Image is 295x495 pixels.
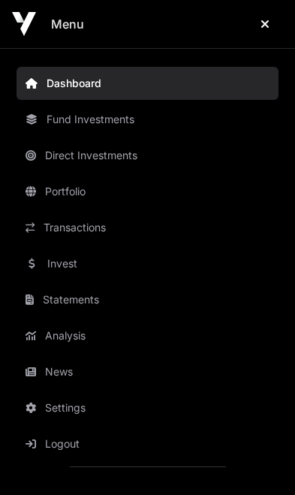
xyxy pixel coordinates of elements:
[220,423,295,495] iframe: Chat Widget
[17,67,278,100] a: Dashboard
[17,355,278,388] a: News
[17,283,278,316] a: Statements
[247,9,283,39] button: Close
[17,175,278,208] a: Portfolio
[17,211,278,244] a: Transactions
[17,103,278,136] a: Fund Investments
[17,247,278,280] a: Invest
[51,15,84,33] h2: Menu
[17,319,278,352] a: Analysis
[17,391,278,424] a: Settings
[17,427,284,460] button: Logout
[12,12,36,36] img: Icehouse Ventures Logo
[17,139,278,172] a: Direct Investments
